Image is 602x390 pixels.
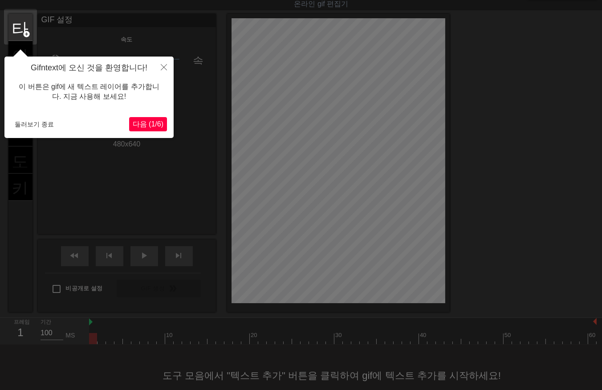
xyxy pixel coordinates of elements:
[133,120,163,128] span: 다음 (1/6)
[11,63,167,73] h4: Gifntext에 오신 것을 환영합니다!
[11,73,167,111] div: 이 버튼은 gif에 새 텍스트 레이어를 추가합니다. 지금 사용해 보세요!
[11,118,57,131] button: 둘러보기 종료
[154,57,174,77] button: 닫다
[129,117,167,131] button: 다음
